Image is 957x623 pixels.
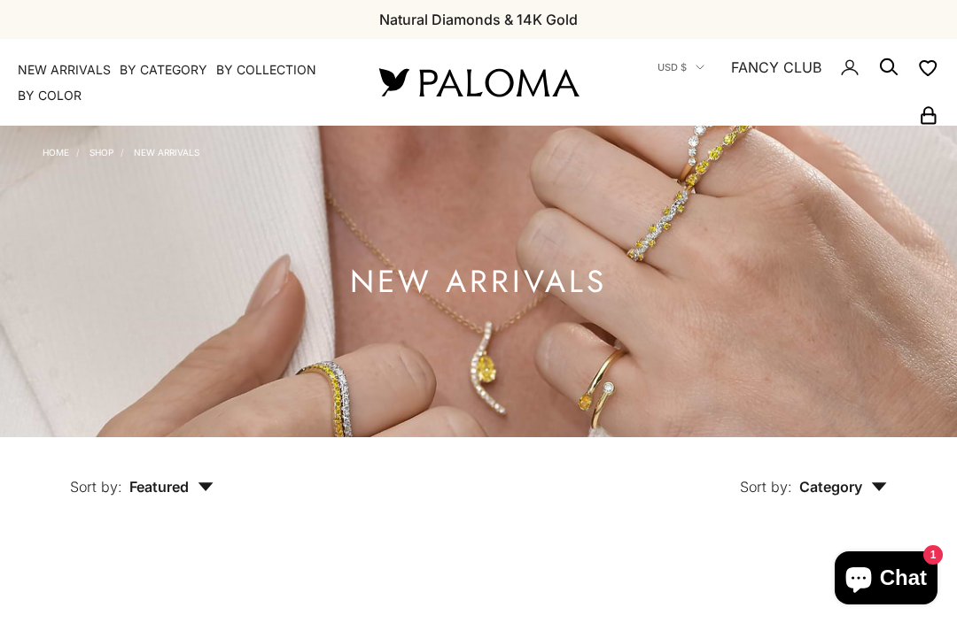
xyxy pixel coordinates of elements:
[18,61,111,79] a: NEW ARRIVALS
[657,59,704,75] button: USD $
[29,437,254,511] button: Sort by: Featured
[18,61,337,104] nav: Primary navigation
[731,56,821,79] a: FANCY CLUB
[620,39,939,126] nav: Secondary navigation
[657,59,687,75] span: USD $
[43,143,199,158] nav: Breadcrumb
[89,147,113,158] a: Shop
[740,478,792,496] span: Sort by:
[699,437,928,511] button: Sort by: Category
[134,147,199,158] a: NEW ARRIVALS
[70,478,122,496] span: Sort by:
[829,551,943,609] inbox-online-store-chat: Shopify online store chat
[216,61,316,79] summary: By Collection
[379,8,578,31] p: Natural Diamonds & 14K Gold
[129,478,214,496] span: Featured
[799,478,887,496] span: Category
[43,147,69,158] a: Home
[120,61,207,79] summary: By Category
[350,271,607,293] h1: NEW ARRIVALS
[18,87,82,104] summary: By Color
